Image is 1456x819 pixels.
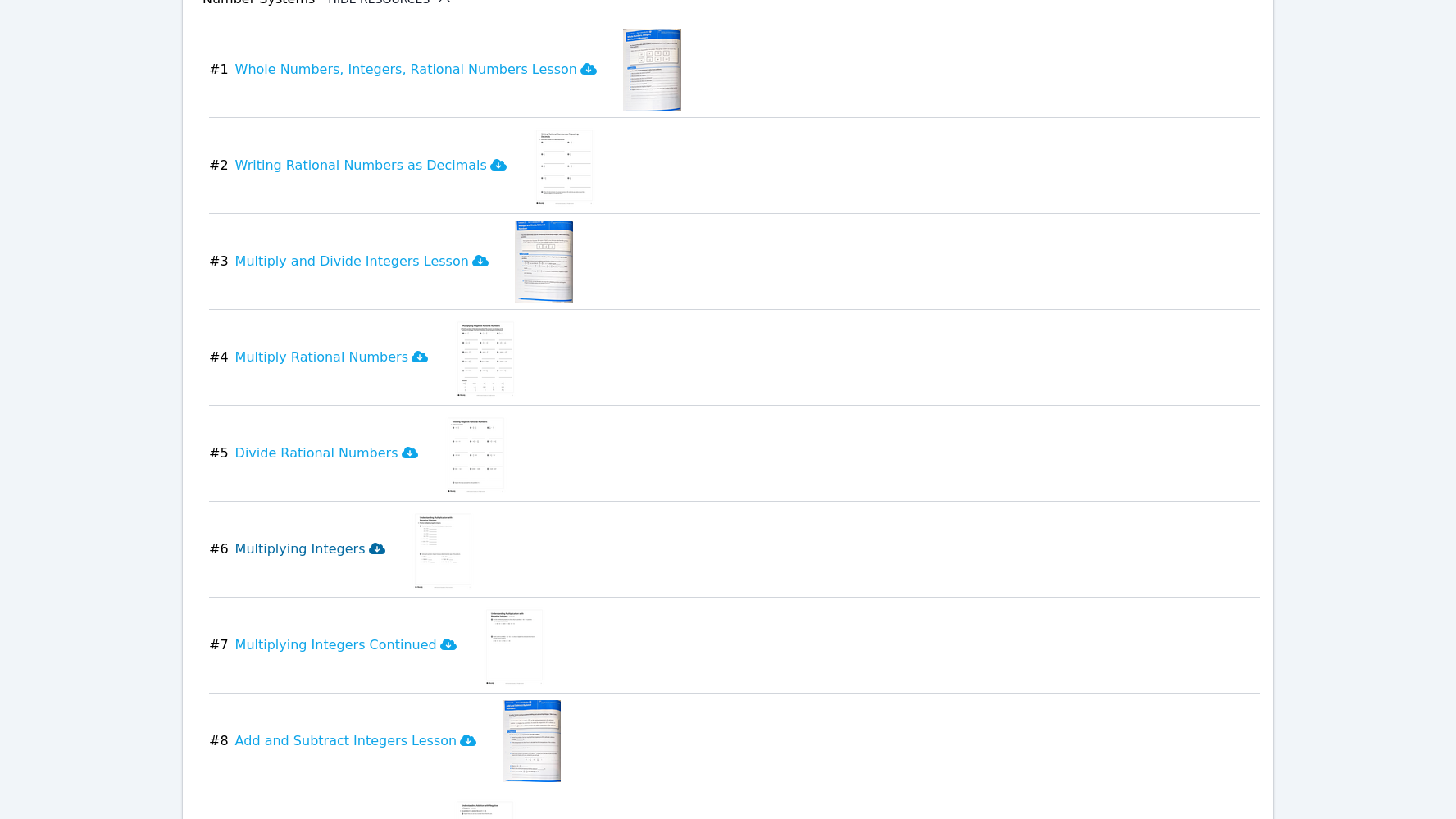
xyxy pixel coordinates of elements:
button: #8Add and Subtract Integers Lesson [209,700,489,782]
img: Add and Subtract Integers Lesson [503,700,561,782]
h3: Multiply Rational Numbers [235,348,428,367]
button: #3Multiply and Divide Integers Lesson [209,221,502,303]
span: # 2 [209,156,229,175]
button: #1Whole Numbers, Integers, Rational Numbers Lesson [209,29,610,111]
img: Multiply Rational Numbers [454,316,517,398]
button: #7Multiplying Integers Continued [209,604,470,686]
h3: Divide Rational Numbers [235,444,418,463]
img: Multiply and Divide Integers Lesson [515,221,573,303]
span: # 7 [209,635,229,655]
span: # 4 [209,348,229,367]
img: Multiplying Integers [412,508,475,590]
span: # 3 [209,252,229,271]
span: # 8 [209,731,229,751]
span: # 1 [209,60,229,80]
h3: Multiplying Integers Continued [235,635,457,655]
button: #5Divide Rational Numbers [209,412,431,494]
h3: Add and Subtract Integers Lesson [235,731,477,751]
span: # 5 [209,444,229,463]
span: # 6 [209,539,229,559]
button: #4Multiply Rational Numbers [209,316,441,398]
img: Writing Rational Numbers as Decimals [533,125,596,207]
h3: Multiplying Integers [235,539,385,559]
h3: Writing Rational Numbers as Decimals [235,156,507,175]
img: Whole Numbers, Integers, Rational Numbers Lesson [623,29,681,111]
img: Divide Rational Numbers [444,412,507,494]
button: #6Multiplying Integers [209,508,398,590]
img: Multiplying Integers Continued [483,604,546,686]
h3: Whole Numbers, Integers, Rational Numbers Lesson [235,60,597,80]
button: #2Writing Rational Numbers as Decimals [209,125,520,207]
h3: Multiply and Divide Integers Lesson [235,252,489,271]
